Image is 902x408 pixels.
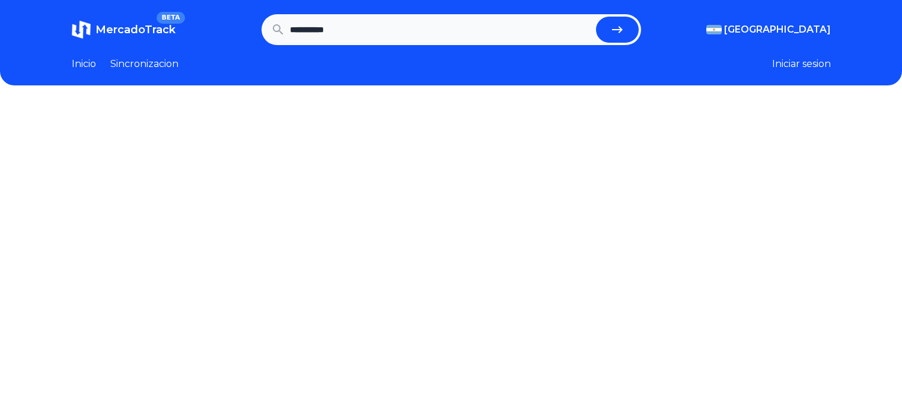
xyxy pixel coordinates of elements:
[72,20,176,39] a: MercadoTrackBETA
[110,57,179,71] a: Sincronizacion
[772,57,831,71] button: Iniciar sesion
[72,57,96,71] a: Inicio
[706,23,831,37] button: [GEOGRAPHIC_DATA]
[706,25,722,34] img: Argentina
[724,23,831,37] span: [GEOGRAPHIC_DATA]
[157,12,184,24] span: BETA
[72,20,91,39] img: MercadoTrack
[95,23,176,36] span: MercadoTrack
